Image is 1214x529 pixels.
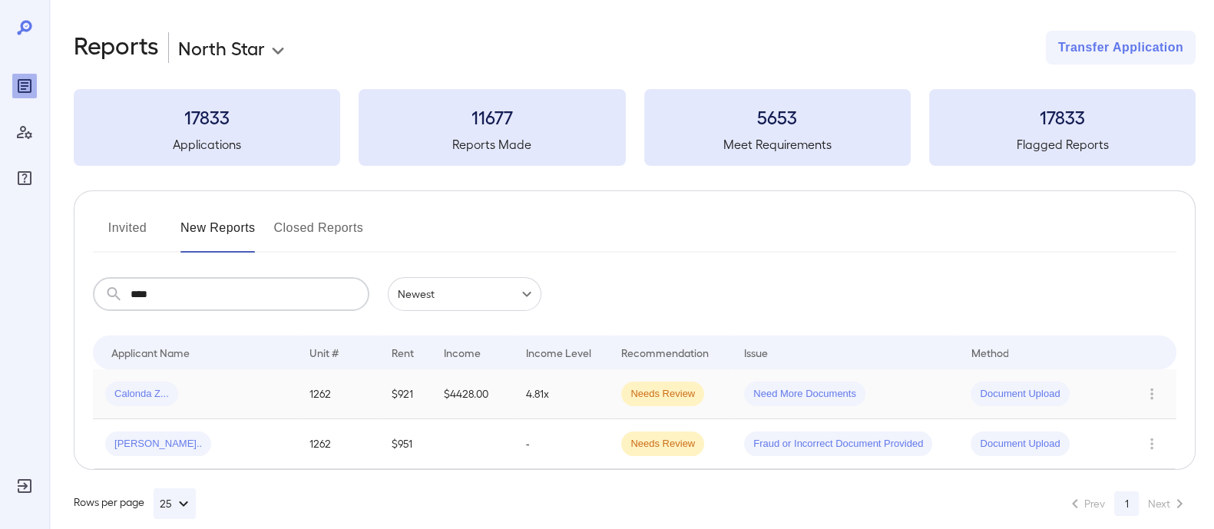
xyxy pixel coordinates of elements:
[309,343,339,362] div: Unit #
[297,419,379,469] td: 1262
[379,419,432,469] td: $951
[621,437,704,451] span: Needs Review
[1114,491,1139,516] button: page 1
[180,216,256,253] button: New Reports
[971,437,1069,451] span: Document Upload
[154,488,196,519] button: 25
[74,89,1196,166] summary: 17833Applications11677Reports Made5653Meet Requirements17833Flagged Reports
[621,343,709,362] div: Recommendation
[621,387,704,402] span: Needs Review
[744,387,865,402] span: Need More Documents
[514,369,610,419] td: 4.81x
[105,437,211,451] span: [PERSON_NAME]..
[111,343,190,362] div: Applicant Name
[12,166,37,190] div: FAQ
[359,135,625,154] h5: Reports Made
[74,135,340,154] h5: Applications
[971,387,1069,402] span: Document Upload
[297,369,379,419] td: 1262
[392,343,416,362] div: Rent
[74,104,340,129] h3: 17833
[12,74,37,98] div: Reports
[644,135,911,154] h5: Meet Requirements
[744,343,769,362] div: Issue
[444,343,481,362] div: Income
[644,104,911,129] h3: 5653
[74,488,196,519] div: Rows per page
[929,104,1196,129] h3: 17833
[12,120,37,144] div: Manage Users
[388,277,541,311] div: Newest
[971,343,1008,362] div: Method
[379,369,432,419] td: $921
[105,387,178,402] span: Calonda Z...
[514,419,610,469] td: -
[1140,382,1164,406] button: Row Actions
[929,135,1196,154] h5: Flagged Reports
[74,31,159,64] h2: Reports
[1140,431,1164,456] button: Row Actions
[93,216,162,253] button: Invited
[12,474,37,498] div: Log Out
[526,343,591,362] div: Income Level
[359,104,625,129] h3: 11677
[432,369,514,419] td: $4428.00
[744,437,932,451] span: Fraud or Incorrect Document Provided
[274,216,364,253] button: Closed Reports
[1059,491,1196,516] nav: pagination navigation
[178,35,265,60] p: North Star
[1046,31,1196,64] button: Transfer Application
